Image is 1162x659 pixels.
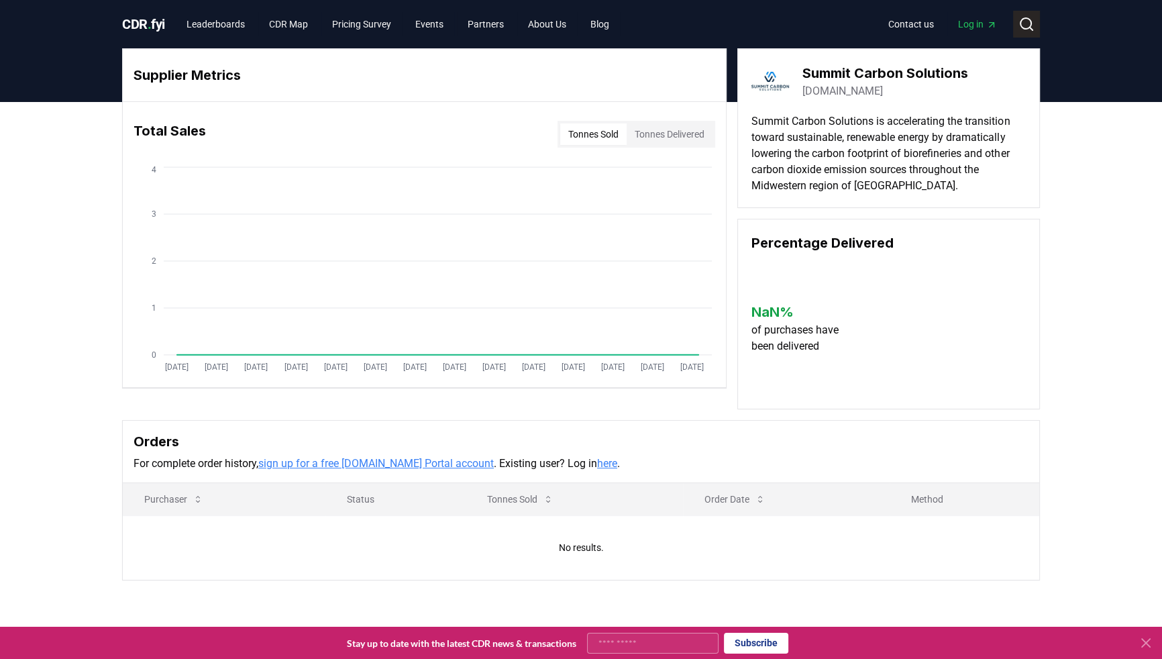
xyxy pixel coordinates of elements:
a: [DOMAIN_NAME] [802,83,883,99]
td: No results. [123,515,1039,580]
a: Pricing Survey [321,12,402,36]
a: Log in [947,12,1008,36]
span: Log in [958,17,997,31]
tspan: [DATE] [641,362,664,372]
a: here [597,457,617,470]
h3: Percentage Delivered [751,233,1026,253]
tspan: [DATE] [284,362,308,372]
tspan: [DATE] [562,362,585,372]
tspan: [DATE] [443,362,466,372]
p: For complete order history, . Existing user? Log in . [134,456,1028,472]
h3: Total Sales [134,121,206,148]
tspan: 4 [152,165,156,174]
button: Tonnes Sold [476,486,564,513]
tspan: [DATE] [205,362,228,372]
tspan: [DATE] [601,362,625,372]
tspan: [DATE] [324,362,348,372]
tspan: 0 [152,350,156,360]
tspan: [DATE] [245,362,268,372]
a: Contact us [878,12,945,36]
button: Purchaser [134,486,214,513]
tspan: 1 [152,303,156,313]
a: CDR.fyi [122,15,165,34]
span: . [148,16,152,32]
h3: Orders [134,432,1028,452]
a: About Us [517,12,577,36]
a: Events [405,12,454,36]
p: Method [900,493,1028,506]
h3: Summit Carbon Solutions [802,63,968,83]
h3: Supplier Metrics [134,65,715,85]
a: CDR Map [258,12,319,36]
button: Tonnes Sold [560,123,627,145]
a: Partners [457,12,515,36]
tspan: [DATE] [364,362,387,372]
p: Summit Carbon Solutions is accelerating the transition toward sustainable, renewable energy by dr... [751,113,1026,194]
tspan: [DATE] [680,362,704,372]
a: sign up for a free [DOMAIN_NAME] Portal account [258,457,494,470]
span: CDR fyi [122,16,165,32]
tspan: [DATE] [403,362,427,372]
button: Tonnes Delivered [627,123,712,145]
button: Order Date [694,486,776,513]
a: Leaderboards [176,12,256,36]
p: Status [336,493,455,506]
h3: NaN % [751,302,851,322]
tspan: 2 [152,256,156,266]
img: Summit Carbon Solutions-logo [751,62,789,100]
tspan: [DATE] [522,362,545,372]
nav: Main [176,12,620,36]
nav: Main [878,12,1008,36]
tspan: [DATE] [165,362,189,372]
a: Blog [580,12,620,36]
tspan: 3 [152,209,156,219]
tspan: [DATE] [482,362,506,372]
p: of purchases have been delivered [751,322,851,354]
